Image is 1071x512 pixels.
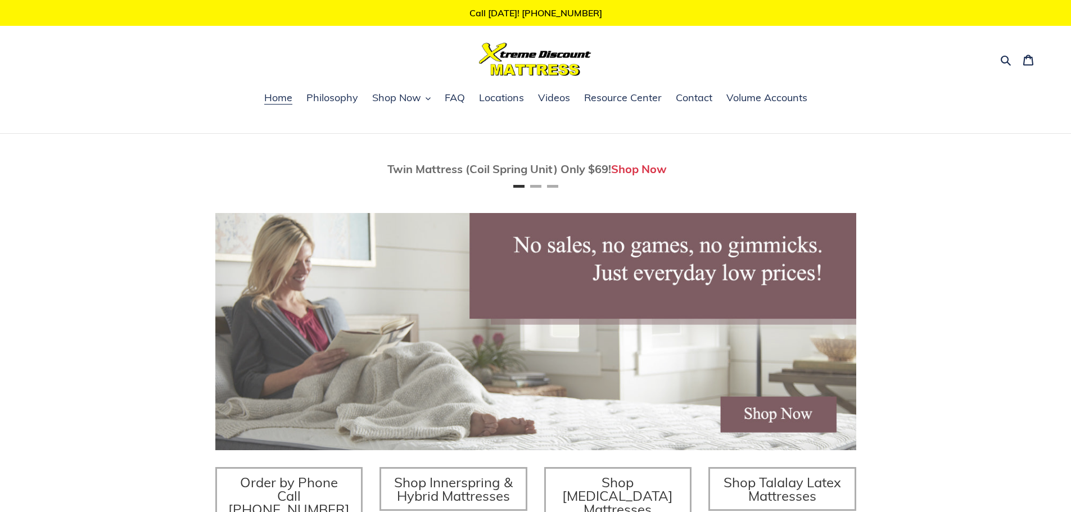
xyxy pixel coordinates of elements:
a: Home [259,90,298,107]
a: Shop Innerspring & Hybrid Mattresses [379,467,527,511]
button: Page 2 [530,185,541,188]
span: Volume Accounts [726,91,807,105]
span: Home [264,91,292,105]
a: Locations [473,90,530,107]
span: Shop Now [372,91,421,105]
span: Contact [676,91,712,105]
a: Shop Talalay Latex Mattresses [708,467,856,511]
a: Philosophy [301,90,364,107]
button: Page 1 [513,185,525,188]
span: Videos [538,91,570,105]
span: FAQ [445,91,465,105]
span: Locations [479,91,524,105]
img: herobannermay2022-1652879215306_1200x.jpg [215,213,856,450]
span: Shop Innerspring & Hybrid Mattresses [394,474,513,504]
a: Resource Center [579,90,667,107]
span: Resource Center [584,91,662,105]
button: Page 3 [547,185,558,188]
a: Contact [670,90,718,107]
a: Volume Accounts [721,90,813,107]
button: Shop Now [367,90,436,107]
a: FAQ [439,90,471,107]
a: Shop Now [611,162,667,176]
span: Twin Mattress (Coil Spring Unit) Only $69! [387,162,611,176]
a: Videos [532,90,576,107]
img: Xtreme Discount Mattress [479,43,591,76]
span: Shop Talalay Latex Mattresses [724,474,841,504]
span: Philosophy [306,91,358,105]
